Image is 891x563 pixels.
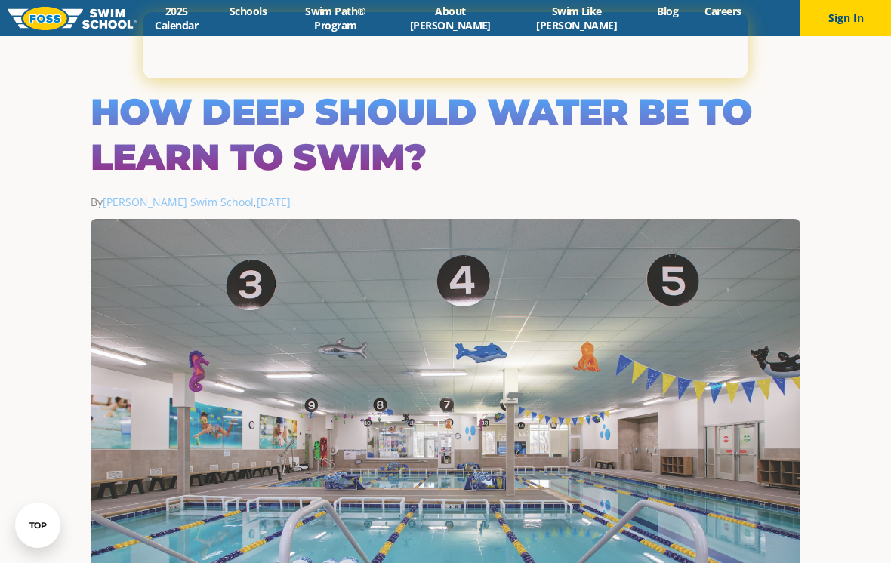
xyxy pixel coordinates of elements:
a: Swim Like [PERSON_NAME] [510,4,644,32]
a: Careers [692,4,754,18]
a: Swim Path® Program [280,4,392,32]
a: [PERSON_NAME] Swim School [103,195,254,209]
span: By [91,195,254,209]
iframe: Intercom live chat [840,512,876,548]
div: TOP [29,521,47,531]
img: FOSS Swim School Logo [8,7,137,30]
h1: How deep should water be to learn to swim? [91,89,800,180]
a: About [PERSON_NAME] [391,4,509,32]
a: Schools [216,4,279,18]
iframe: Intercom live chat banner [143,12,748,78]
a: [DATE] [257,195,291,209]
a: 2025 Calendar [137,4,216,32]
a: Blog [644,4,692,18]
span: , [254,195,291,209]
